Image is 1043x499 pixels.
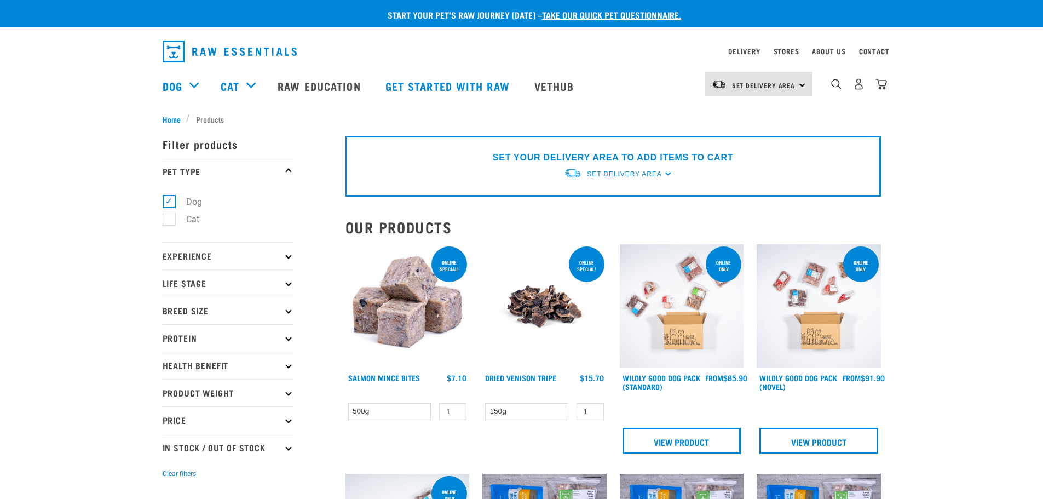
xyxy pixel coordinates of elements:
[759,428,878,454] a: View Product
[431,254,467,277] div: ONLINE SPECIAL!
[853,78,865,90] img: user.png
[620,244,744,369] img: Dog 0 2sec
[154,36,890,67] nav: dropdown navigation
[705,376,723,380] span: FROM
[482,244,607,369] img: Dried Vension Tripe 1691
[712,79,727,89] img: van-moving.png
[163,113,181,125] span: Home
[706,254,741,277] div: Online Only
[163,41,297,62] img: Raw Essentials Logo
[163,269,294,297] p: Life Stage
[759,376,837,388] a: Wildly Good Dog Pack (Novel)
[163,113,187,125] a: Home
[348,376,420,380] a: Salmon Mince Bites
[577,403,604,420] input: 1
[732,83,796,87] span: Set Delivery Area
[843,376,861,380] span: FROM
[523,64,588,108] a: Vethub
[564,168,581,179] img: van-moving.png
[774,49,799,53] a: Stores
[493,151,733,164] p: SET YOUR DELIVERY AREA TO ADD ITEMS TO CART
[843,374,885,382] div: $91.90
[221,78,239,94] a: Cat
[542,12,681,17] a: take our quick pet questionnaire.
[163,324,294,352] p: Protein
[345,244,470,369] img: 1141 Salmon Mince 01
[169,195,206,209] label: Dog
[831,79,842,89] img: home-icon-1@2x.png
[580,374,604,382] div: $15.70
[163,242,294,269] p: Experience
[439,403,466,420] input: 1
[757,244,881,369] img: Dog Novel 0 2sec
[859,49,890,53] a: Contact
[163,469,196,479] button: Clear filters
[843,254,879,277] div: Online Only
[163,379,294,406] p: Product Weight
[163,297,294,324] p: Breed Size
[163,113,881,125] nav: breadcrumbs
[812,49,845,53] a: About Us
[163,130,294,158] p: Filter products
[163,78,182,94] a: Dog
[569,254,604,277] div: ONLINE SPECIAL!
[163,352,294,379] p: Health Benefit
[163,434,294,461] p: In Stock / Out Of Stock
[705,374,747,382] div: $85.90
[163,406,294,434] p: Price
[374,64,523,108] a: Get started with Raw
[728,49,760,53] a: Delivery
[169,213,204,226] label: Cat
[345,219,881,236] h2: Our Products
[267,64,374,108] a: Raw Education
[875,78,887,90] img: home-icon@2x.png
[623,376,700,388] a: Wildly Good Dog Pack (Standard)
[163,158,294,185] p: Pet Type
[587,170,661,178] span: Set Delivery Area
[447,374,466,382] div: $7.10
[623,428,741,454] a: View Product
[485,376,556,380] a: Dried Venison Tripe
